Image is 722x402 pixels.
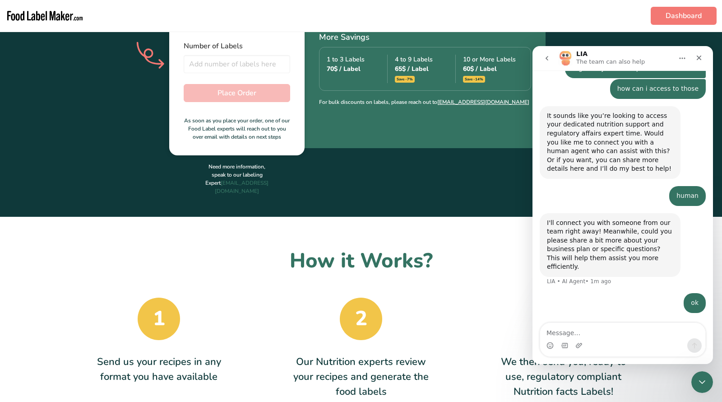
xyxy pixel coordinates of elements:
[463,55,523,83] div: 10 or More Labels
[184,41,243,51] span: Number of Labels
[184,55,290,73] input: Add number of labels here
[184,84,290,102] button: Place Order
[319,98,531,106] p: For bulk discounts on labels, please reach out to
[218,88,256,98] span: Place Order
[184,117,290,141] p: As soon as you place your order, one of our Food Label experts will reach out to you over email w...
[169,148,305,210] div: Need more information, speak to our labeling Expert
[395,64,455,74] div: 65$ / Label
[327,64,387,74] div: 70$ / Label
[293,355,429,399] div: Our Nutrition experts review your recipes and generate the food labels
[691,371,713,393] iframe: Intercom live chat
[138,298,180,340] div: 1
[327,55,388,83] div: 1 to 3 Labels
[395,55,456,83] div: 4 to 9 Labels
[215,179,268,195] a: [EMAIL_ADDRESS][DOMAIN_NAME]
[532,46,713,364] iframe: Intercom live chat
[463,76,485,83] span: Save -14%
[58,246,664,276] h2: How it Works?
[395,76,415,83] span: Save -7%
[91,355,227,384] div: Send us your recipes in any format you have available
[651,7,717,25] a: Dashboard
[463,64,523,74] div: 60$ / Label
[5,4,84,28] img: Food Label Maker
[437,98,529,106] a: [EMAIL_ADDRESS][DOMAIN_NAME]
[340,298,382,340] div: 2
[495,355,631,399] div: We then send you, ready to use, regulatory compliant Nutrition facts Labels!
